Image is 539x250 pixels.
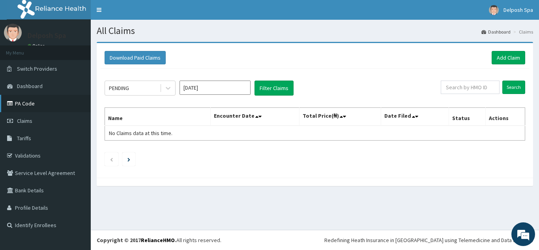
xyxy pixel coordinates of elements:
[17,117,32,124] span: Claims
[127,156,130,163] a: Next page
[502,81,525,94] input: Search
[109,130,172,137] span: No Claims data at this time.
[211,108,299,126] th: Encounter Date
[441,81,500,94] input: Search by HMO ID
[17,135,31,142] span: Tariffs
[180,81,251,95] input: Select Month and Year
[489,5,499,15] img: User Image
[91,230,539,250] footer: All rights reserved.
[4,24,22,41] img: User Image
[109,84,129,92] div: PENDING
[141,237,175,244] a: RelianceHMO
[17,65,57,72] span: Switch Providers
[105,51,166,64] button: Download Paid Claims
[17,83,43,90] span: Dashboard
[503,6,533,13] span: Delposh Spa
[324,236,533,244] div: Redefining Heath Insurance in [GEOGRAPHIC_DATA] using Telemedicine and Data Science!
[511,28,533,35] li: Claims
[110,156,113,163] a: Previous page
[97,237,176,244] strong: Copyright © 2017 .
[481,28,511,35] a: Dashboard
[381,108,449,126] th: Date Filed
[28,32,66,39] p: Delposh Spa
[449,108,486,126] th: Status
[299,108,381,126] th: Total Price(₦)
[97,26,533,36] h1: All Claims
[255,81,294,96] button: Filter Claims
[485,108,525,126] th: Actions
[28,43,47,49] a: Online
[492,51,525,64] a: Add Claim
[105,108,211,126] th: Name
